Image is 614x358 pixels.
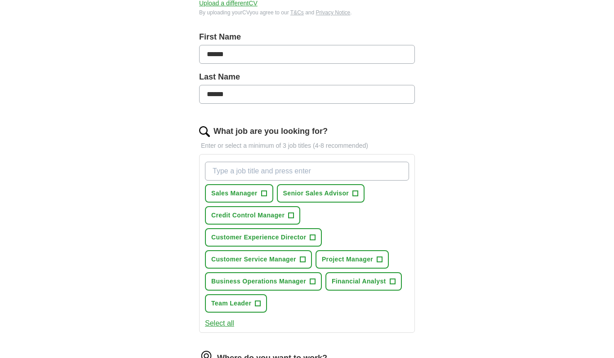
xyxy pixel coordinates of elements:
button: Team Leader [205,294,267,313]
button: Select all [205,318,234,329]
span: Project Manager [322,255,373,264]
span: Team Leader [211,299,251,308]
p: Enter or select a minimum of 3 job titles (4-8 recommended) [199,141,415,150]
button: Senior Sales Advisor [277,184,365,203]
label: First Name [199,31,415,43]
a: T&Cs [290,9,304,16]
span: Customer Experience Director [211,233,306,242]
span: Sales Manager [211,189,258,198]
a: Privacy Notice [316,9,351,16]
label: What job are you looking for? [214,125,328,137]
label: Last Name [199,71,415,83]
span: Senior Sales Advisor [283,189,349,198]
button: Credit Control Manager [205,206,300,225]
button: Financial Analyst [325,272,402,291]
button: Sales Manager [205,184,273,203]
input: Type a job title and press enter [205,162,409,181]
span: Credit Control Manager [211,211,285,220]
button: Business Operations Manager [205,272,322,291]
span: Customer Service Manager [211,255,296,264]
span: Business Operations Manager [211,277,306,286]
button: Project Manager [316,250,389,269]
span: Financial Analyst [332,277,386,286]
div: By uploading your CV you agree to our and . [199,9,415,17]
button: Customer Service Manager [205,250,312,269]
img: search.png [199,126,210,137]
button: Customer Experience Director [205,228,322,247]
